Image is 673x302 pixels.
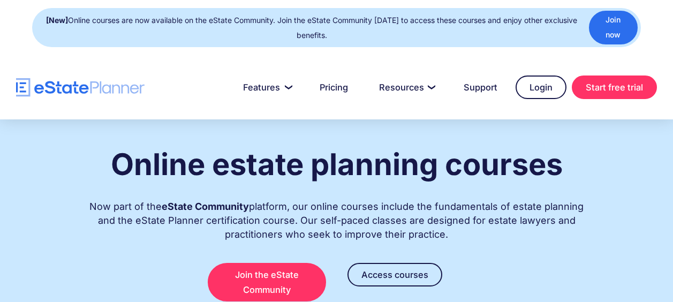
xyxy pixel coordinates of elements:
a: Pricing [307,77,361,98]
strong: eState Community [162,201,249,212]
a: Join the eState Community [208,263,326,301]
a: Login [516,76,566,99]
div: Online courses are now available on the eState Community. Join the eState Community [DATE] to acc... [43,13,581,43]
a: Support [451,77,510,98]
a: Resources [366,77,445,98]
a: Access courses [347,263,442,286]
a: Features [230,77,301,98]
a: Join now [589,11,638,44]
div: Now part of the platform, our online courses include the fundamentals of estate planning and the ... [85,189,588,241]
strong: [New] [46,16,68,25]
a: home [16,78,145,97]
h1: Online estate planning courses [111,148,563,181]
a: Start free trial [572,76,657,99]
